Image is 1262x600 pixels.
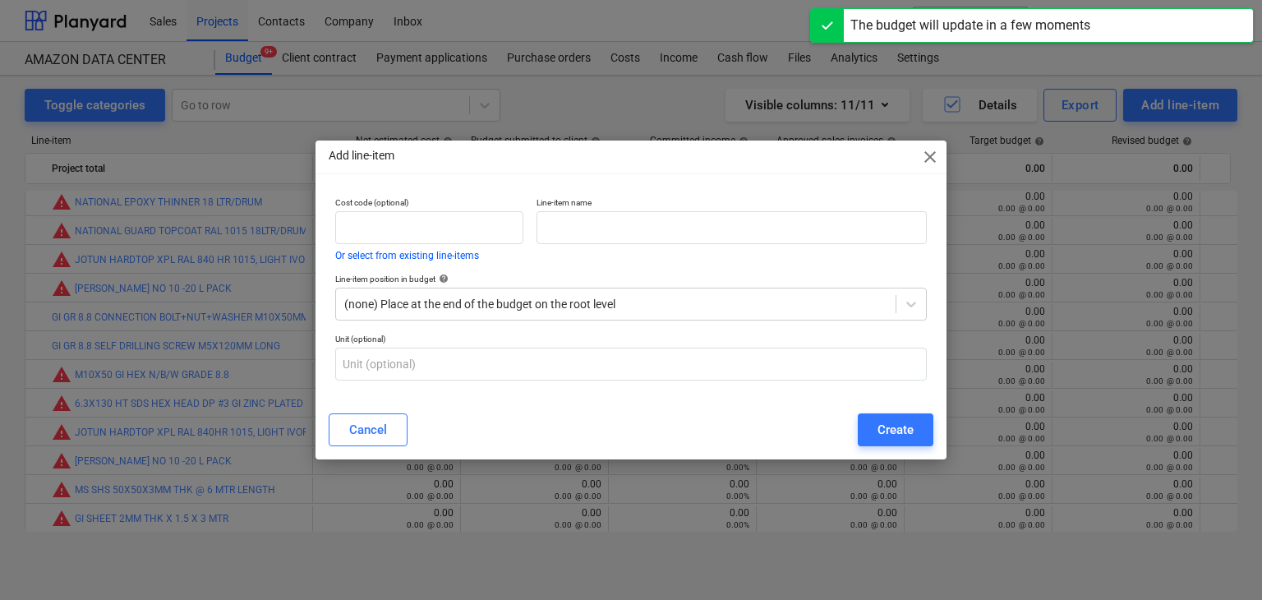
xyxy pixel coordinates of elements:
button: Cancel [329,413,408,446]
iframe: Chat Widget [1180,521,1262,600]
p: Cost code (optional) [335,197,523,211]
div: The budget will update in a few moments [850,16,1090,35]
button: Create [858,413,933,446]
p: Unit (optional) [335,334,927,348]
div: Line-item position in budget [335,274,927,284]
button: Or select from existing line-items [335,251,479,261]
p: Line-item name [537,197,927,211]
div: Cancel [349,419,387,441]
span: close [920,147,940,167]
div: Create [877,419,914,441]
span: help [435,274,449,284]
input: Unit (optional) [335,348,927,381]
p: Add line-item [329,147,394,164]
